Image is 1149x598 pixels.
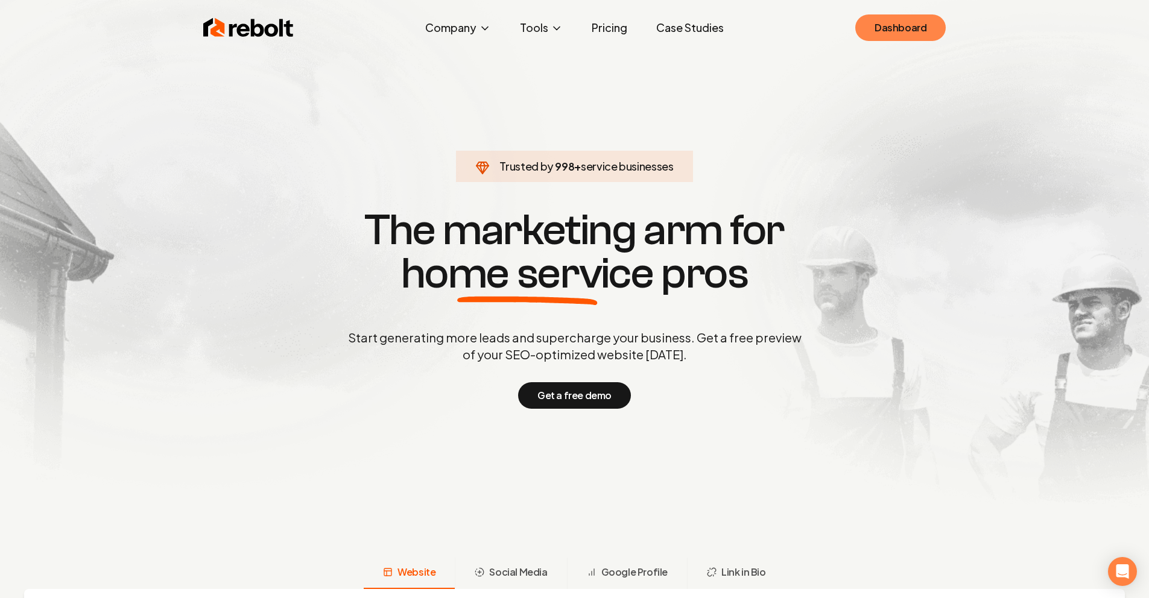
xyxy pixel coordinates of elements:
p: Start generating more leads and supercharge your business. Get a free preview of your SEO-optimiz... [346,329,804,363]
button: Tools [510,16,572,40]
span: + [574,159,581,173]
span: 998 [555,158,574,175]
div: Open Intercom Messenger [1108,557,1137,586]
button: Company [416,16,501,40]
img: Rebolt Logo [203,16,294,40]
button: Google Profile [567,558,687,589]
span: Social Media [489,565,547,579]
span: Google Profile [601,565,668,579]
span: Link in Bio [721,565,766,579]
a: Case Studies [647,16,733,40]
button: Get a free demo [518,382,631,409]
h1: The marketing arm for pros [285,209,864,295]
a: Dashboard [855,14,946,41]
span: Website [397,565,435,579]
button: Social Media [455,558,566,589]
span: home service [401,252,654,295]
button: Website [364,558,455,589]
span: Trusted by [499,159,553,173]
button: Link in Bio [687,558,785,589]
span: service businesses [581,159,674,173]
a: Pricing [582,16,637,40]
